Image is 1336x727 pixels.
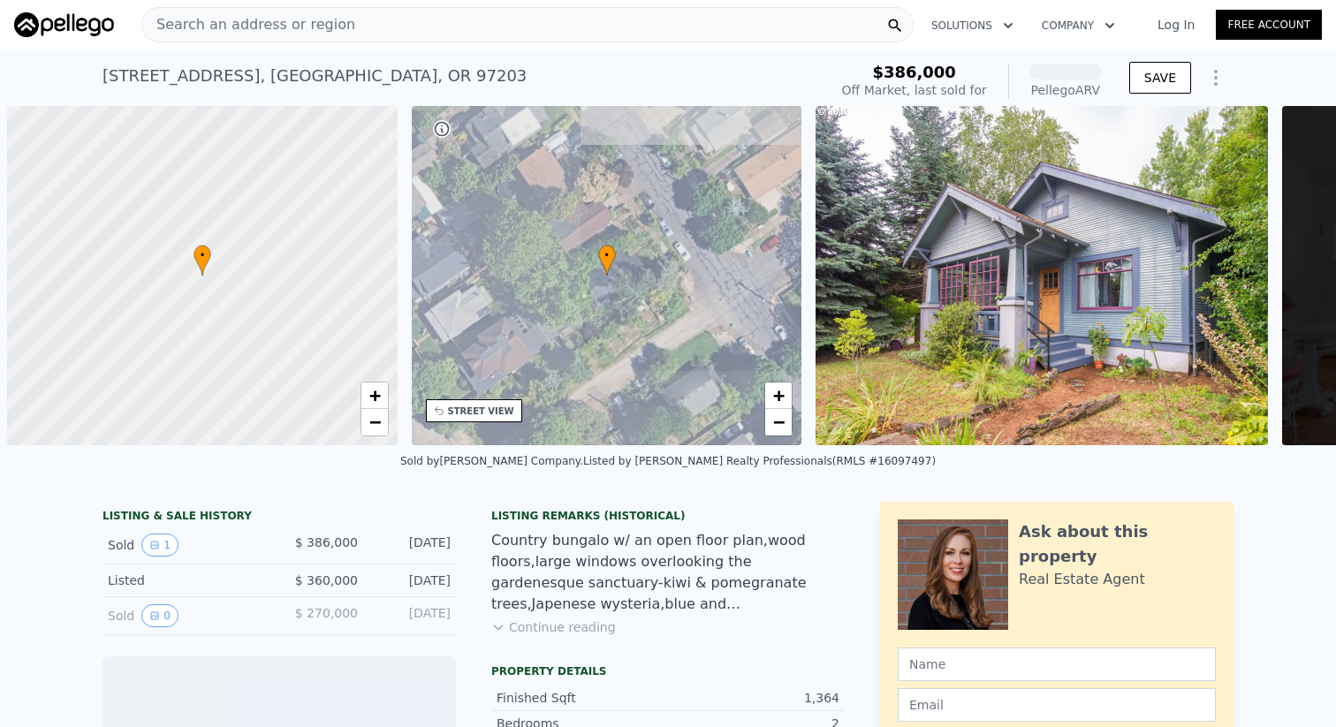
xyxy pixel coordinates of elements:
div: Sold [108,604,265,627]
div: [STREET_ADDRESS] , [GEOGRAPHIC_DATA] , OR 97203 [102,64,527,88]
div: Listing Remarks (Historical) [491,509,845,523]
a: Free Account [1216,10,1322,40]
div: Off Market, last sold for [842,81,987,99]
span: • [598,247,616,263]
button: View historical data [141,534,178,557]
a: Log In [1136,16,1216,34]
img: Sale: 100945395 Parcel: 75233807 [816,106,1268,445]
span: + [368,384,380,406]
span: $ 386,000 [295,535,358,549]
div: Sold [108,534,265,557]
img: Pellego [14,12,114,37]
div: Real Estate Agent [1019,569,1145,590]
div: 1,364 [668,689,839,707]
div: Finished Sqft [497,689,668,707]
button: Solutions [917,10,1028,42]
span: Search an address or region [142,14,355,35]
div: • [598,245,616,276]
input: Name [898,647,1216,681]
input: Email [898,688,1216,722]
a: Zoom out [765,409,792,435]
a: Zoom in [765,382,792,409]
button: View historical data [141,604,178,627]
span: $386,000 [872,63,956,81]
div: [DATE] [372,604,451,627]
button: Continue reading [491,618,616,636]
div: Country bungalo w/ an open floor plan,wood floors,large windows overlooking the gardenesque sanct... [491,530,845,615]
div: Pellego ARV [1030,81,1101,99]
span: − [773,411,785,433]
span: • [194,247,211,263]
div: Listed by [PERSON_NAME] Realty Professionals (RMLS #16097497) [583,455,936,467]
div: Property details [491,664,845,678]
span: − [368,411,380,433]
button: SAVE [1129,62,1191,94]
a: Zoom in [361,382,388,409]
div: [DATE] [372,534,451,557]
button: Company [1028,10,1129,42]
div: Sold by [PERSON_NAME] Company . [400,455,583,467]
div: [DATE] [372,572,451,589]
div: Listed [108,572,265,589]
button: Show Options [1198,60,1234,95]
span: + [773,384,785,406]
div: STREET VIEW [448,405,514,418]
span: $ 270,000 [295,606,358,620]
span: $ 360,000 [295,573,358,587]
div: LISTING & SALE HISTORY [102,509,456,526]
a: Zoom out [361,409,388,435]
div: • [194,245,211,276]
div: Ask about this property [1019,519,1216,569]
